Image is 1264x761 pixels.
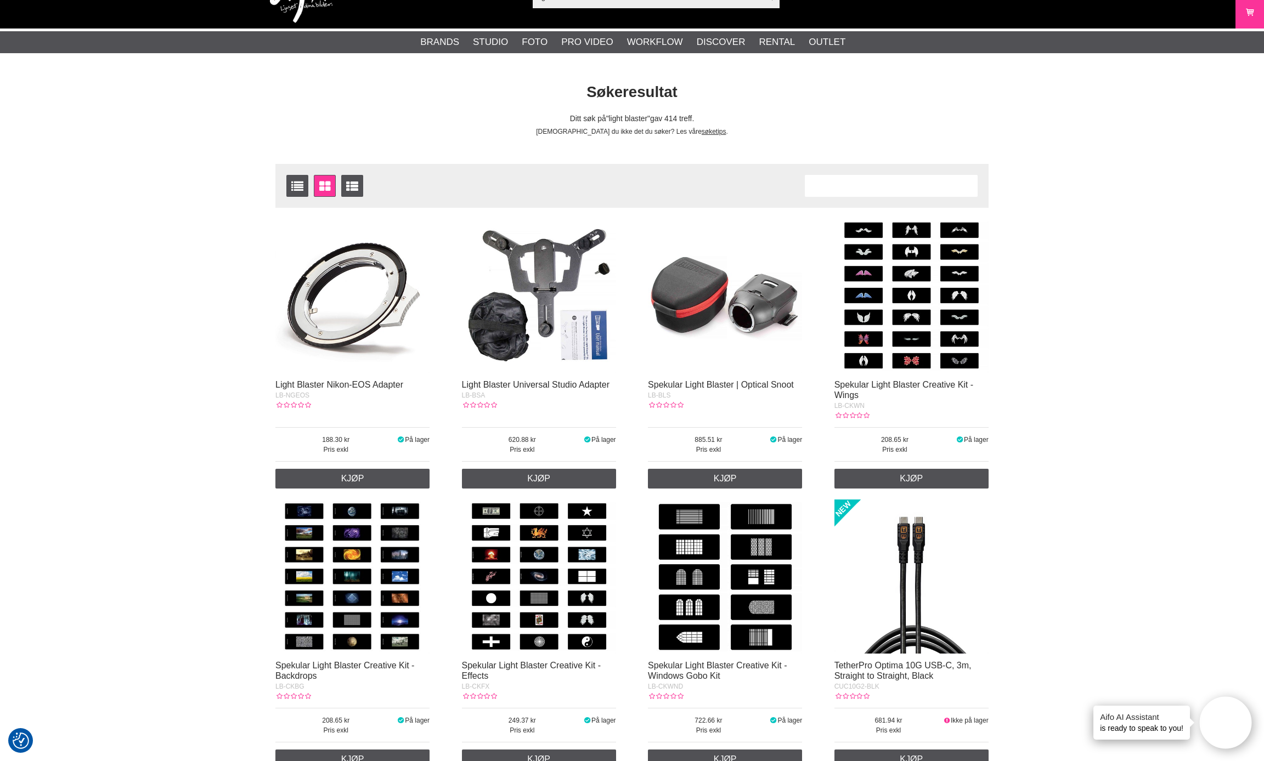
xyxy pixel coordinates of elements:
img: Light Blaster Universal Studio Adapter [462,219,616,373]
span: 681.94 [834,715,943,725]
button: Samtykkepreferanser [13,731,29,751]
i: På lager [955,436,964,444]
i: Ikke på lager [943,717,951,724]
span: På lager [777,436,802,444]
span: CUC10G2-BLK [834,683,879,690]
i: På lager [583,717,591,724]
span: Pris exkl [648,725,769,735]
a: Kjøp [462,469,616,489]
img: Spekular Light Blaster Creative Kit - Wings [834,219,989,373]
span: På lager [591,436,616,444]
a: Light Blaster Universal Studio Adapter [462,380,610,389]
span: 249.37 [462,715,583,725]
img: Spekular Light Blaster | Optical Snoot [648,219,802,373]
a: Utvidet liste [341,175,363,197]
a: Discover [697,35,746,49]
span: . [726,128,728,135]
h1: Søkeresultat [267,82,997,103]
div: Kundevurdering: 0 [275,400,311,410]
a: Light Blaster Nikon-EOS Adapter [275,380,403,389]
span: Pris exkl [648,445,769,455]
div: Kundevurdering: 0 [648,400,683,410]
span: 885.51 [648,435,769,445]
span: 620.88 [462,435,583,445]
a: Kjøp [275,469,430,489]
a: Foto [522,35,548,49]
div: is ready to speak to you! [1093,706,1190,740]
span: 208.65 [275,715,397,725]
a: Rental [759,35,795,49]
span: LB-BSA [462,391,486,399]
div: Kundevurdering: 0 [834,411,870,421]
a: Spekular Light Blaster Creative Kit - Windows Gobo Kit [648,661,787,680]
i: På lager [769,436,778,444]
span: Pris exkl [275,725,397,735]
img: Spekular Light Blaster Creative Kit - Windows Gobo Kit [648,499,802,654]
span: 188.30 [275,435,397,445]
a: Spekular Light Blaster Creative Kit - Wings [834,380,973,400]
span: Pris exkl [462,725,583,735]
div: Kundevurdering: 0 [834,691,870,701]
a: Outlet [809,35,845,49]
span: LB-CKWND [648,683,683,690]
a: Pro Video [561,35,613,49]
i: På lager [397,436,405,444]
span: light blaster [606,115,650,123]
a: Workflow [627,35,683,49]
i: På lager [583,436,591,444]
a: søketips [702,128,726,135]
div: Kundevurdering: 0 [462,691,497,701]
span: 722.66 [648,715,769,725]
a: Spekular Light Blaster | Optical Snoot [648,380,794,389]
span: Ditt søk på gav 414 treff. [570,115,695,123]
a: Spekular Light Blaster Creative Kit - Backdrops [275,661,414,680]
span: [DEMOGRAPHIC_DATA] du ikke det du søker? Les våre [536,128,702,135]
span: På lager [405,717,430,724]
a: Studio [473,35,508,49]
div: Kundevurdering: 0 [462,400,497,410]
div: Kundevurdering: 0 [648,691,683,701]
span: LB-CKFX [462,683,490,690]
span: På lager [777,717,802,724]
img: TetherPro Optima 10G USB-C, 3m, Straight to Straight, Black [834,499,989,654]
span: Pris exkl [834,725,943,735]
img: Light Blaster Nikon-EOS Adapter [275,219,430,373]
span: Pris exkl [462,445,583,455]
a: Kjøp [834,469,989,489]
a: Vindusvisning [314,175,336,197]
i: På lager [769,717,778,724]
span: På lager [591,717,616,724]
h4: Aifo AI Assistant [1100,711,1183,723]
a: Vis liste [286,175,308,197]
a: Brands [420,35,459,49]
span: Pris exkl [275,445,397,455]
div: Kundevurdering: 0 [275,691,311,701]
span: LB-CKWN [834,402,865,410]
span: LB-NGEOS [275,391,309,399]
i: På lager [397,717,405,724]
span: LB-BLS [648,391,670,399]
span: 208.65 [834,435,956,445]
span: På lager [405,436,430,444]
span: Ikke på lager [951,717,989,724]
span: Pris exkl [834,445,956,455]
span: På lager [964,436,989,444]
img: Spekular Light Blaster Creative Kit - Backdrops [275,499,430,654]
img: Revisit consent button [13,732,29,749]
img: Spekular Light Blaster Creative Kit - Effects [462,499,616,654]
a: Spekular Light Blaster Creative Kit - Effects [462,661,601,680]
a: Kjøp [648,469,802,489]
a: TetherPro Optima 10G USB-C, 3m, Straight to Straight, Black [834,661,972,680]
span: LB-CKBG [275,683,304,690]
